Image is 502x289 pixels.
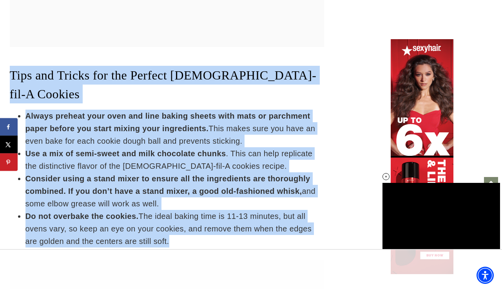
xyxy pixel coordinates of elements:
[25,112,310,133] strong: Always preheat your oven and line baking sheets with mats or parchment paper before you start mix...
[25,210,324,247] li: The ideal baking time is 11-13 minutes, but all ovens vary, so keep an eye on your cookies, and r...
[25,172,324,210] li: and some elbow grease will work as well.
[25,110,324,147] li: This makes sure you have an even bake for each cookie dough ball and prevents sticking.
[382,183,500,249] iframe: Advertisement
[25,149,226,158] strong: Use a mix of semi-sweet and milk chocolate chunks
[25,147,324,172] li: . This can help replicate the distinctive flavor of the [DEMOGRAPHIC_DATA]-fil-A cookies recipe.
[25,212,139,220] strong: Do not overbake the cookies.
[25,174,310,195] strong: Consider using a stand mixer to ensure all the ingredients are thoroughly combined. If you don’t ...
[10,68,317,101] span: Tips and Tricks for the Perfect [DEMOGRAPHIC_DATA]-fil-A Cookies
[477,267,494,284] div: Accessibility Menu
[484,177,498,191] a: Scroll to top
